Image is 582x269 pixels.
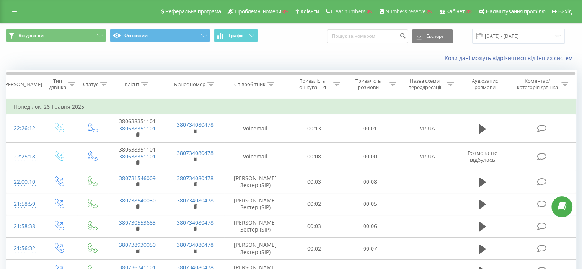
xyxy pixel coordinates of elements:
td: 380638351101 [108,114,166,143]
td: [PERSON_NAME] Зектер (SIP) [224,238,287,260]
td: 00:13 [287,114,342,143]
span: Clear numbers [331,8,365,15]
td: 00:03 [287,215,342,237]
div: Статус [83,81,98,88]
button: Всі дзвінки [6,29,106,42]
span: Графік [229,33,244,38]
a: Коли дані можуть відрізнятися вiд інших систем [445,54,576,62]
a: 380638351101 [119,125,156,132]
a: 380734080478 [177,121,214,128]
td: 00:08 [287,142,342,171]
td: Voicemail [224,142,287,171]
td: 00:03 [287,171,342,193]
span: Розмова не відбулась [468,149,497,163]
div: 21:58:59 [14,197,34,212]
div: Співробітник [234,81,266,88]
div: Аудіозапис розмови [463,78,507,91]
td: 00:01 [342,114,398,143]
td: 00:02 [287,238,342,260]
div: 22:00:10 [14,174,34,189]
td: IVR UA [398,114,455,143]
div: 21:56:32 [14,241,34,256]
td: Понеділок, 26 Травня 2025 [6,99,576,114]
a: 380734080478 [177,241,214,248]
button: Основний [110,29,210,42]
div: Тривалість очікування [293,78,332,91]
div: Коментар/категорія дзвінка [515,78,559,91]
span: Вихід [558,8,572,15]
span: Кабінет [446,8,465,15]
span: Налаштування профілю [486,8,545,15]
td: 00:07 [342,238,398,260]
a: 380638351101 [119,153,156,160]
button: Експорт [412,29,453,43]
td: [PERSON_NAME] Зектер (SIP) [224,215,287,237]
button: Графік [214,29,258,42]
td: 00:00 [342,142,398,171]
td: IVR UA [398,142,455,171]
div: [PERSON_NAME] [3,81,42,88]
div: Бізнес номер [174,81,205,88]
td: 00:02 [287,193,342,215]
span: Проблемні номери [235,8,281,15]
span: Numbers reserve [385,8,425,15]
div: Клієнт [125,81,139,88]
td: 380638351101 [108,142,166,171]
td: 00:08 [342,171,398,193]
td: [PERSON_NAME] Зектер (SIP) [224,193,287,215]
td: 00:06 [342,215,398,237]
td: Voicemail [224,114,287,143]
span: Реферальна програма [165,8,222,15]
a: 380734080478 [177,197,214,204]
span: Всі дзвінки [18,33,44,39]
div: Тривалість розмови [349,78,387,91]
div: Тип дзвінка [48,78,66,91]
a: 380738930050 [119,241,156,248]
a: 380731546009 [119,174,156,182]
td: [PERSON_NAME] Зектер (SIP) [224,171,287,193]
a: 380730553683 [119,219,156,226]
a: 380738540030 [119,197,156,204]
input: Пошук за номером [327,29,408,43]
div: 21:58:38 [14,219,34,234]
div: Назва схеми переадресації [405,78,445,91]
span: Клієнти [300,8,319,15]
td: 00:05 [342,193,398,215]
a: 380734080478 [177,174,214,182]
div: 22:25:18 [14,149,34,164]
a: 380734080478 [177,149,214,157]
a: 380734080478 [177,219,214,226]
div: 22:26:12 [14,121,34,136]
